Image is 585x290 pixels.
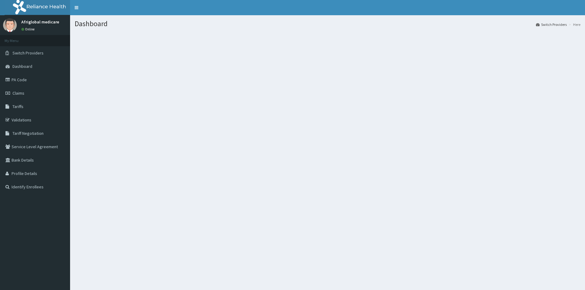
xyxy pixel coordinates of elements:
[21,20,59,24] p: Afriglobal medicare
[12,104,23,109] span: Tariffs
[12,90,24,96] span: Claims
[12,50,44,56] span: Switch Providers
[21,27,36,31] a: Online
[536,22,567,27] a: Switch Providers
[75,20,580,28] h1: Dashboard
[567,22,580,27] li: Here
[3,18,17,32] img: User Image
[12,131,44,136] span: Tariff Negotiation
[12,64,32,69] span: Dashboard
